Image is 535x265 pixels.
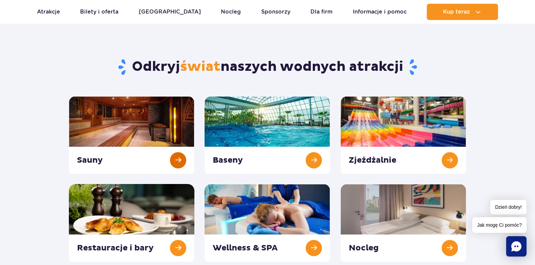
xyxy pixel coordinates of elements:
[80,4,118,20] a: Bilety i oferta
[37,4,60,20] a: Atrakcje
[180,58,221,75] span: świat
[506,236,527,257] div: Chat
[472,217,527,233] span: Jak mogę Ci pomóc?
[443,9,470,15] span: Kup teraz
[139,4,201,20] a: [GEOGRAPHIC_DATA]
[221,4,241,20] a: Nocleg
[353,4,407,20] a: Informacje i pomoc
[427,4,498,20] button: Kup teraz
[261,4,290,20] a: Sponsorzy
[310,4,332,20] a: Dla firm
[490,200,527,215] span: Dzień dobry!
[69,58,466,76] h1: Odkryj naszych wodnych atrakcji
